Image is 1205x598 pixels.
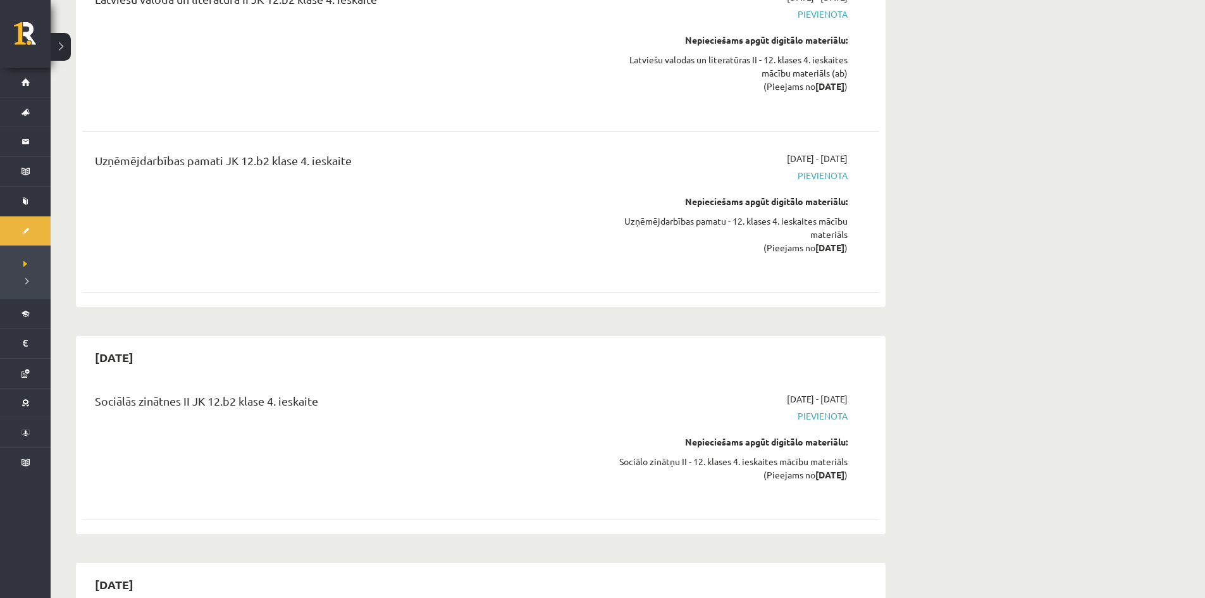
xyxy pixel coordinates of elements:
div: Nepieciešams apgūt digitālo materiālu: [609,34,848,47]
div: Nepieciešams apgūt digitālo materiālu: [609,195,848,208]
span: [DATE] - [DATE] [787,392,848,406]
div: Latviešu valodas un literatūras II - 12. klases 4. ieskaites mācību materiāls (ab) (Pieejams no ) [609,53,848,93]
strong: [DATE] [815,469,844,480]
div: Uzņēmējdarbības pamatu - 12. klases 4. ieskaites mācību materiāls (Pieejams no ) [609,215,848,254]
div: Sociālās zinātnes II JK 12.b2 klase 4. ieskaite [95,392,590,416]
div: Nepieciešams apgūt digitālo materiālu: [609,435,848,449]
strong: [DATE] [815,242,844,253]
span: Pievienota [609,409,848,423]
a: Rīgas 1. Tālmācības vidusskola [14,22,51,54]
strong: [DATE] [815,80,844,92]
span: Pievienota [609,169,848,182]
span: Pievienota [609,8,848,21]
h2: [DATE] [82,342,146,372]
div: Uzņēmējdarbības pamati JK 12.b2 klase 4. ieskaite [95,152,590,175]
div: Sociālo zinātņu II - 12. klases 4. ieskaites mācību materiāls (Pieejams no ) [609,455,848,482]
span: [DATE] - [DATE] [787,152,848,165]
